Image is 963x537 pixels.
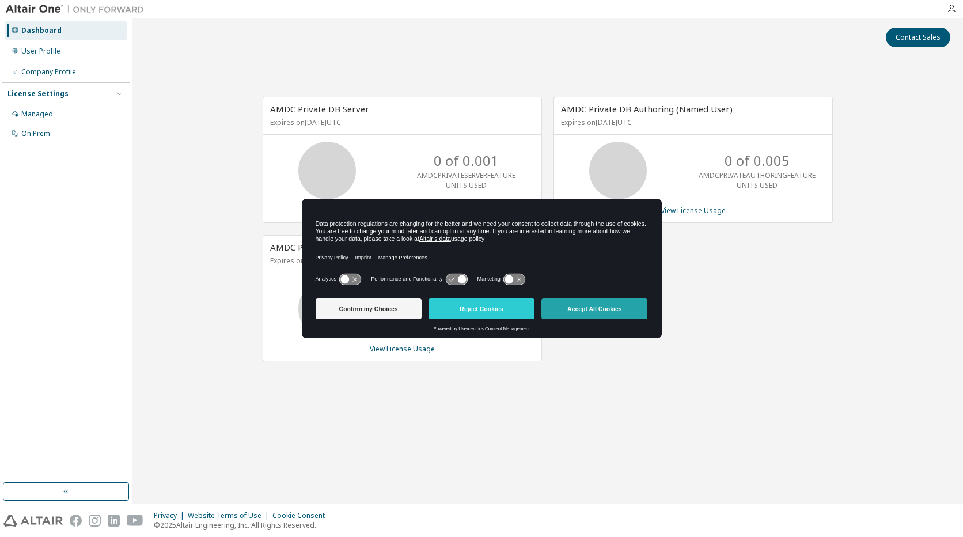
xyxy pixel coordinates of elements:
img: Altair One [6,3,150,15]
span: AMDC Private DB Explorer (Named User) [270,241,437,253]
p: AMDCPRIVATESERVERFEATURE UNITS USED [417,171,515,190]
div: User Profile [21,47,60,56]
div: Privacy [154,511,188,520]
div: On Prem [21,129,50,138]
div: Managed [21,109,53,119]
span: AMDC Private DB Server [270,103,369,115]
a: View License Usage [661,206,726,215]
p: Expires on [DATE] UTC [561,118,822,127]
img: linkedin.svg [108,515,120,527]
p: Expires on [DATE] UTC [270,118,532,127]
p: AMDCPRIVATEAUTHORINGFEATURE UNITS USED [699,171,816,190]
div: License Settings [7,89,69,99]
p: © 2025 Altair Engineering, Inc. All Rights Reserved. [154,520,332,530]
div: Cookie Consent [272,511,332,520]
a: View License Usage [370,344,435,354]
img: instagram.svg [89,515,101,527]
img: facebook.svg [70,515,82,527]
div: Website Terms of Use [188,511,272,520]
p: 0 of 0.001 [434,151,499,171]
div: Company Profile [21,67,76,77]
span: AMDC Private DB Authoring (Named User) [561,103,733,115]
button: Contact Sales [886,28,950,47]
div: Dashboard [21,26,62,35]
img: altair_logo.svg [3,515,63,527]
p: 0 of 0.005 [725,151,790,171]
p: Expires on [DATE] UTC [270,256,532,266]
img: youtube.svg [127,515,143,527]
